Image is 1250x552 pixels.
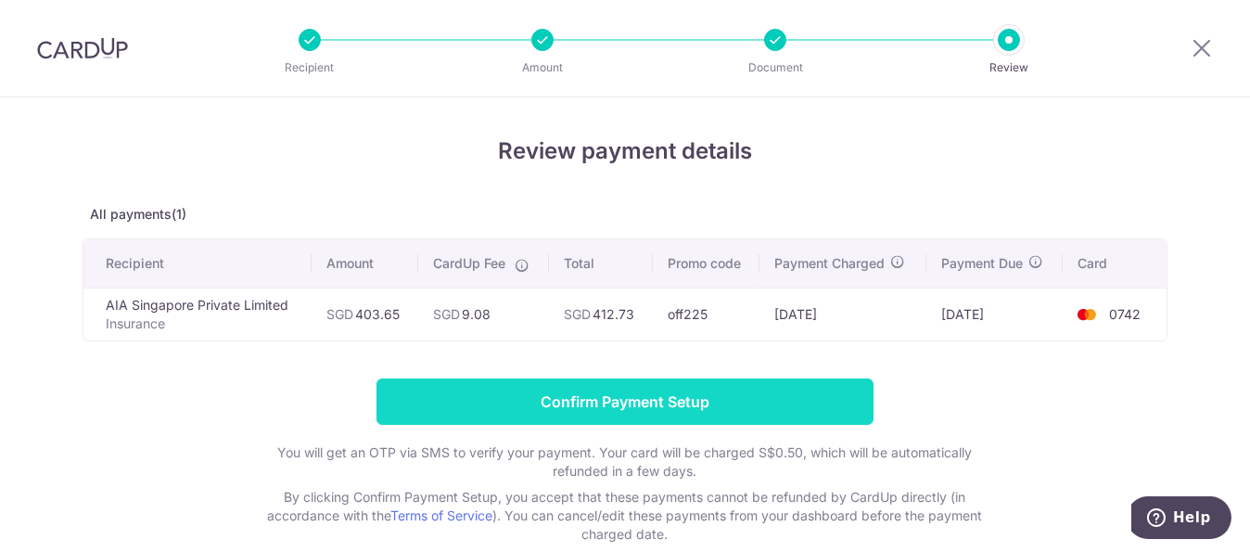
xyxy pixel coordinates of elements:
[926,288,1063,340] td: [DATE]
[241,58,378,77] p: Recipient
[312,288,418,340] td: 403.65
[326,306,353,322] span: SGD
[433,306,460,322] span: SGD
[83,135,1167,168] h4: Review payment details
[418,288,549,340] td: 9.08
[474,58,611,77] p: Amount
[940,58,1078,77] p: Review
[391,507,493,523] a: Terms of Service
[759,288,925,340] td: [DATE]
[1131,496,1231,543] iframe: Opens a widget where you can find more information
[254,488,996,544] p: By clicking Confirm Payment Setup, you accept that these payments cannot be refunded by CardUp di...
[941,254,1023,273] span: Payment Due
[653,288,759,340] td: off225
[1063,239,1167,288] th: Card
[1068,303,1105,326] img: <span class="translation_missing" title="translation missing: en.account_steps.new_confirm_form.b...
[549,288,653,340] td: 412.73
[433,254,505,273] span: CardUp Fee
[312,239,418,288] th: Amount
[564,306,591,322] span: SGD
[707,58,844,77] p: Document
[37,37,128,59] img: CardUp
[83,239,312,288] th: Recipient
[106,315,297,333] p: Insurance
[774,254,885,273] span: Payment Charged
[83,288,312,340] td: AIA Singapore Private Limited
[83,205,1167,224] p: All payments(1)
[549,239,653,288] th: Total
[376,379,874,425] input: Confirm Payment Setup
[653,239,759,288] th: Promo code
[254,443,996,481] p: You will get an OTP via SMS to verify your payment. Your card will be charged S$0.50, which will ...
[1109,306,1141,322] span: 0742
